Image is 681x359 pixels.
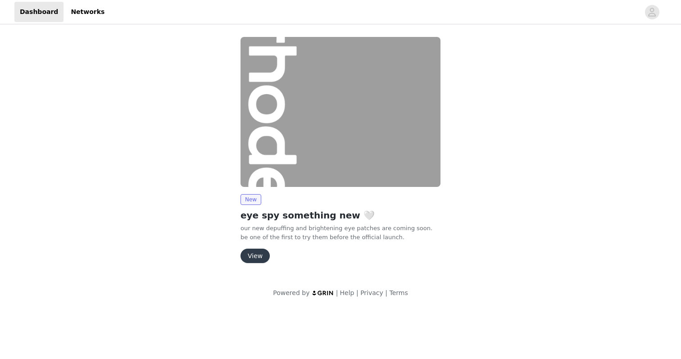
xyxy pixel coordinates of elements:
span: | [356,289,359,296]
a: Terms [389,289,408,296]
p: our new depuffing and brightening eye patches are coming soon. be one of the first to try them be... [241,224,440,241]
a: View [241,253,270,259]
h2: eye spy something new 🤍 [241,209,440,222]
a: Help [340,289,354,296]
img: logo [312,290,334,296]
span: New [241,194,261,205]
a: Privacy [360,289,383,296]
div: avatar [648,5,656,19]
button: View [241,249,270,263]
span: | [336,289,338,296]
span: | [385,289,387,296]
span: Powered by [273,289,309,296]
a: Networks [65,2,110,22]
img: rhode skin [241,37,440,187]
a: Dashboard [14,2,64,22]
